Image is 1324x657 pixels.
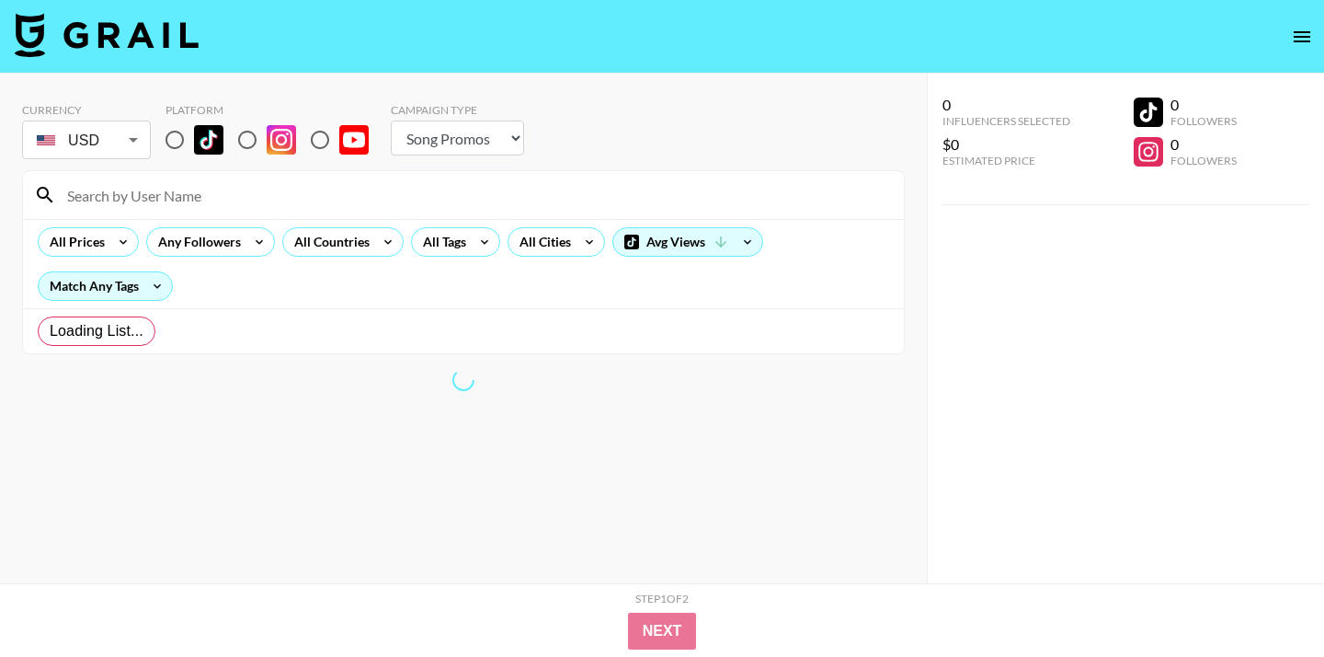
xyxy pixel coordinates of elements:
[1284,18,1320,55] button: open drawer
[1170,114,1237,128] div: Followers
[1170,135,1237,154] div: 0
[267,125,296,155] img: Instagram
[39,228,108,256] div: All Prices
[56,180,893,210] input: Search by User Name
[628,613,697,650] button: Next
[412,228,470,256] div: All Tags
[942,154,1070,167] div: Estimated Price
[451,368,475,392] span: Refreshing exchangeRatesNew, lists, bookers, clients, countries, tags, cities, talent, talent...
[1170,96,1237,114] div: 0
[147,228,245,256] div: Any Followers
[15,13,199,57] img: Grail Talent
[391,103,524,117] div: Campaign Type
[165,103,383,117] div: Platform
[635,592,689,605] div: Step 1 of 2
[613,228,762,256] div: Avg Views
[339,125,369,155] img: YouTube
[283,228,373,256] div: All Countries
[22,103,151,117] div: Currency
[942,135,1070,154] div: $0
[50,320,143,342] span: Loading List...
[942,96,1070,114] div: 0
[26,124,147,156] div: USD
[1170,154,1237,167] div: Followers
[39,272,172,300] div: Match Any Tags
[194,125,223,155] img: TikTok
[508,228,575,256] div: All Cities
[942,114,1070,128] div: Influencers Selected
